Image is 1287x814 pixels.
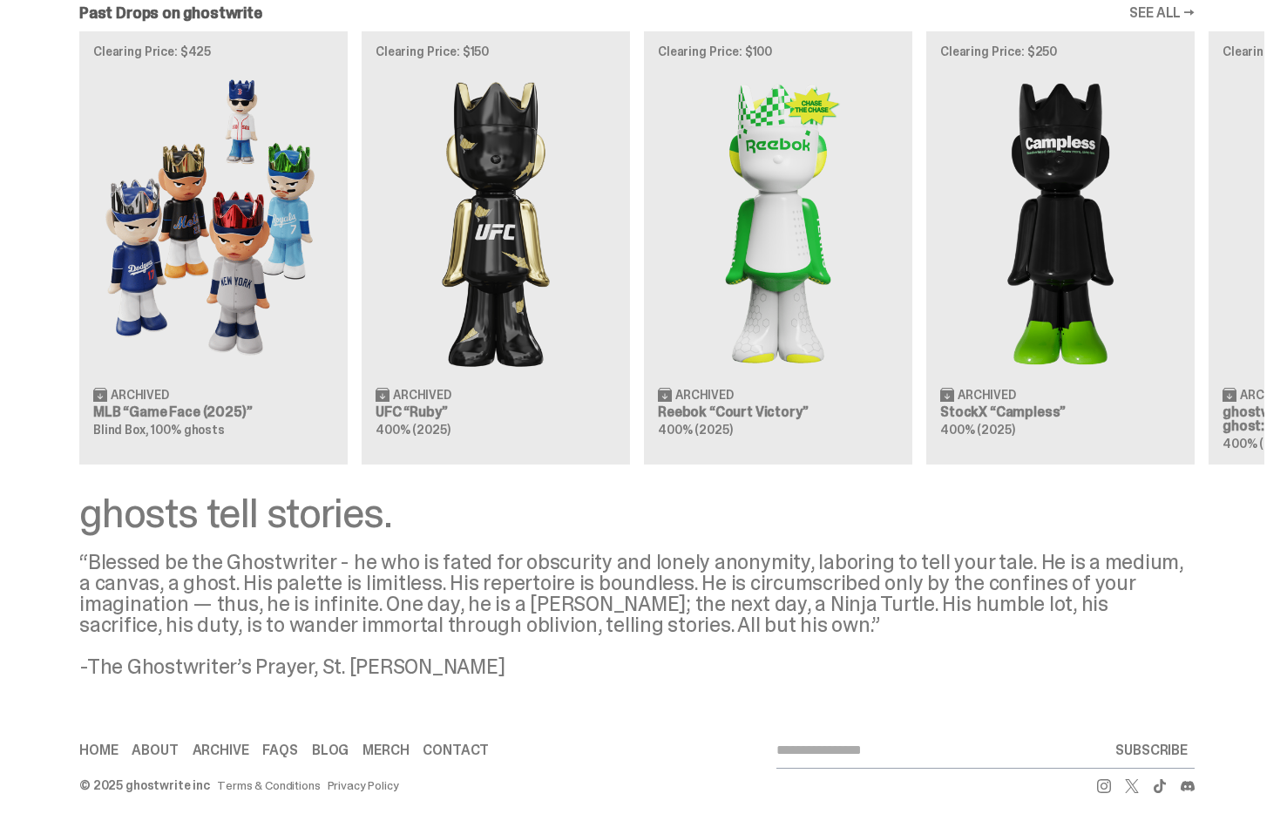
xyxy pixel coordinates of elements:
[193,743,249,757] a: Archive
[940,71,1181,372] img: Campless
[658,422,732,438] span: 400% (2025)
[393,389,451,401] span: Archived
[262,743,297,757] a: FAQs
[423,743,489,757] a: Contact
[958,389,1016,401] span: Archived
[79,743,118,757] a: Home
[79,5,262,21] h2: Past Drops on ghostwrite
[940,45,1181,58] p: Clearing Price: $250
[217,779,320,791] a: Terms & Conditions
[79,31,348,464] a: Clearing Price: $425 Game Face (2025) Archived
[376,45,616,58] p: Clearing Price: $150
[93,71,334,372] img: Game Face (2025)
[111,389,169,401] span: Archived
[93,422,149,438] span: Blind Box,
[79,552,1195,677] div: “Blessed be the Ghostwriter - he who is fated for obscurity and lonely anonymity, laboring to tel...
[644,31,912,464] a: Clearing Price: $100 Court Victory Archived
[328,779,399,791] a: Privacy Policy
[151,422,224,438] span: 100% ghosts
[658,405,898,419] h3: Reebok “Court Victory”
[132,743,178,757] a: About
[1129,6,1195,20] a: SEE ALL →
[93,45,334,58] p: Clearing Price: $425
[940,405,1181,419] h3: StockX “Campless”
[926,31,1195,464] a: Clearing Price: $250 Campless Archived
[658,71,898,372] img: Court Victory
[376,71,616,372] img: Ruby
[79,779,210,791] div: © 2025 ghostwrite inc
[658,45,898,58] p: Clearing Price: $100
[376,422,450,438] span: 400% (2025)
[362,31,630,464] a: Clearing Price: $150 Ruby Archived
[376,405,616,419] h3: UFC “Ruby”
[675,389,734,401] span: Archived
[362,743,409,757] a: Merch
[79,492,1195,534] div: ghosts tell stories.
[312,743,349,757] a: Blog
[93,405,334,419] h3: MLB “Game Face (2025)”
[1108,733,1195,768] button: SUBSCRIBE
[940,422,1014,438] span: 400% (2025)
